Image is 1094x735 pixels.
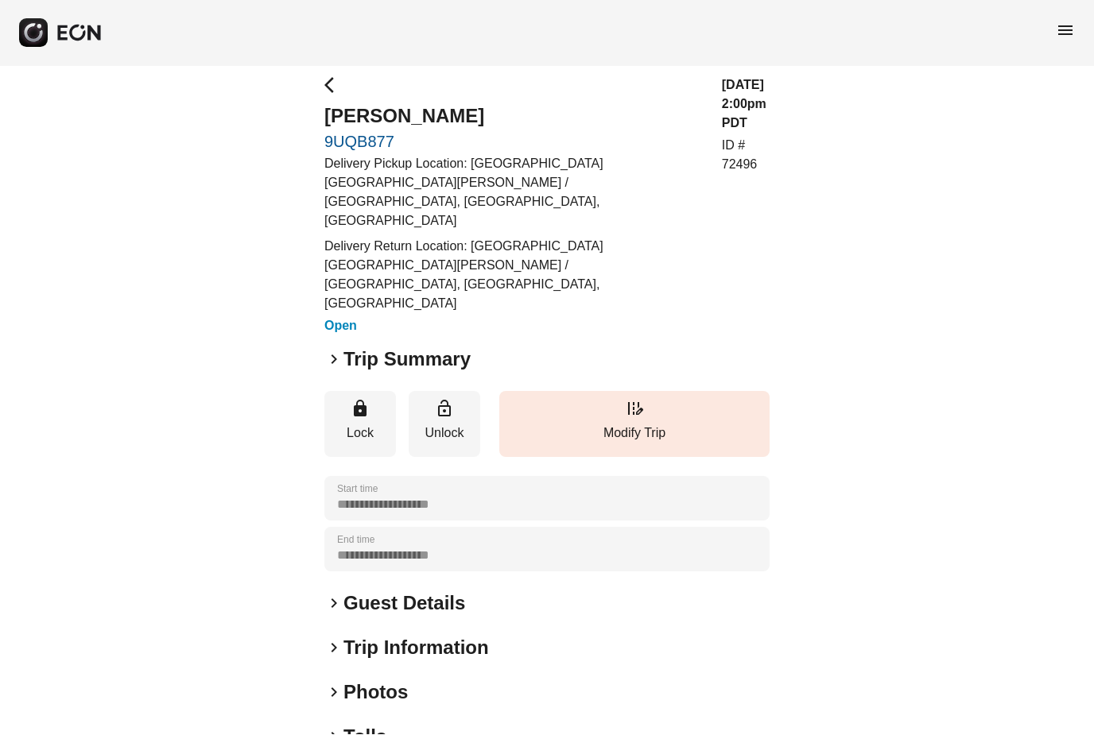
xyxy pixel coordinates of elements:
button: Unlock [409,392,480,458]
p: Delivery Return Location: [GEOGRAPHIC_DATA] [GEOGRAPHIC_DATA][PERSON_NAME] / [GEOGRAPHIC_DATA], [... [324,238,703,314]
p: Lock [332,424,388,443]
h2: Guest Details [343,591,465,617]
span: edit_road [625,400,644,419]
span: keyboard_arrow_right [324,683,343,702]
span: keyboard_arrow_right [324,594,343,613]
a: 9UQB877 [324,133,703,152]
span: keyboard_arrow_right [324,350,343,369]
span: lock [351,400,370,419]
h3: Open [324,317,703,336]
p: Modify Trip [507,424,762,443]
span: keyboard_arrow_right [324,639,343,658]
h2: Trip Information [343,636,489,661]
p: Delivery Pickup Location: [GEOGRAPHIC_DATA] [GEOGRAPHIC_DATA][PERSON_NAME] / [GEOGRAPHIC_DATA], [... [324,155,703,231]
h2: Photos [343,680,408,706]
span: arrow_back_ios [324,76,343,95]
p: Unlock [417,424,472,443]
button: Modify Trip [499,392,770,458]
h2: Trip Summary [343,347,471,373]
h2: [PERSON_NAME] [324,104,703,130]
span: menu [1056,21,1075,41]
h3: [DATE] 2:00pm PDT [722,76,770,133]
span: lock_open [435,400,454,419]
button: Lock [324,392,396,458]
p: ID # 72496 [722,137,770,175]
